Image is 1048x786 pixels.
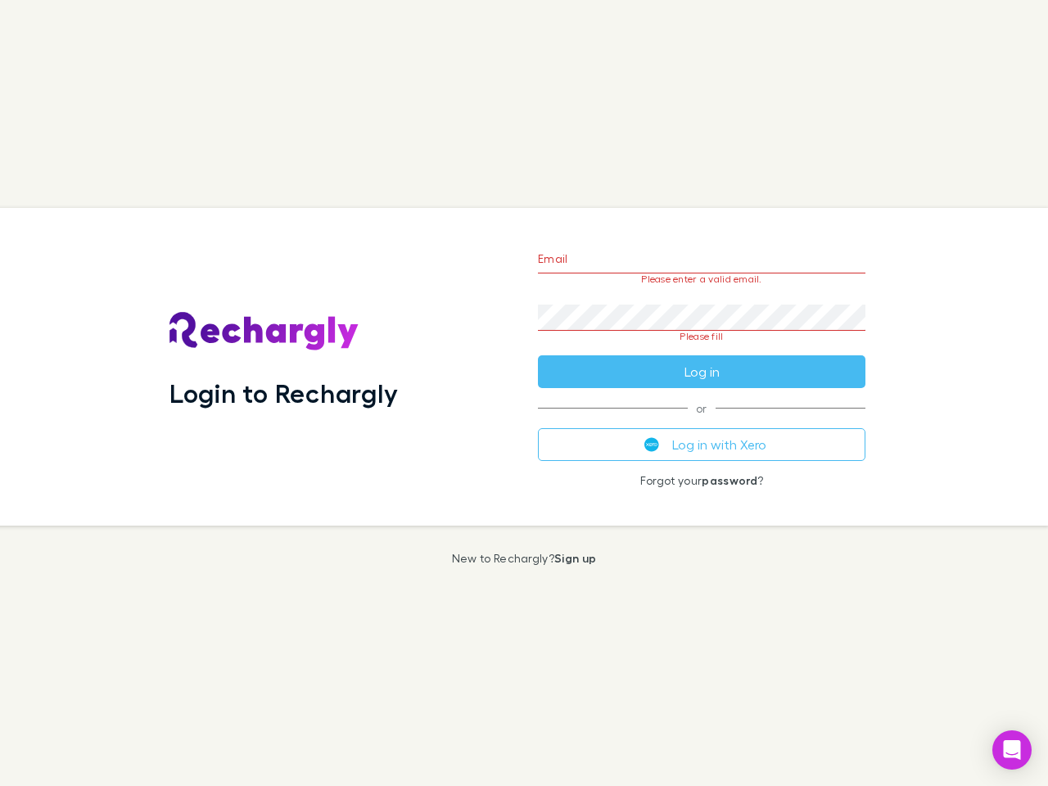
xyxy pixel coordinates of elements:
p: Please fill [538,331,865,342]
a: password [702,473,757,487]
div: Open Intercom Messenger [992,730,1032,770]
p: Forgot your ? [538,474,865,487]
button: Log in with Xero [538,428,865,461]
h1: Login to Rechargly [169,377,398,409]
p: Please enter a valid email. [538,273,865,285]
a: Sign up [554,551,596,565]
img: Rechargly's Logo [169,312,359,351]
img: Xero's logo [644,437,659,452]
button: Log in [538,355,865,388]
p: New to Rechargly? [452,552,597,565]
